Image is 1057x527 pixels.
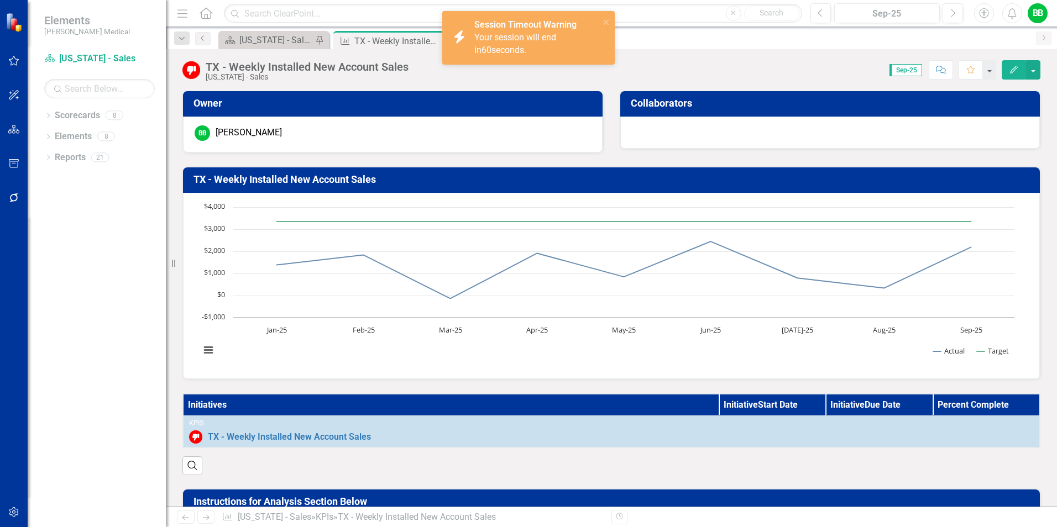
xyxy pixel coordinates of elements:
[44,52,155,65] a: [US_STATE] - Sales
[193,174,1033,185] h3: TX - Weekly Installed New Account Sales
[526,325,548,335] text: Apr-25
[889,64,922,76] span: Sep-25
[195,202,1028,367] div: Chart. Highcharts interactive chart.
[699,325,721,335] text: Jun-25
[760,8,783,17] span: Search
[217,289,225,299] text: $0
[195,125,210,141] div: BB
[206,61,409,73] div: TX - Weekly Installed New Account Sales
[782,325,813,335] text: [DATE]-25
[193,98,596,109] h3: Owner
[612,325,636,335] text: May-25
[201,342,216,358] button: View chart menu, Chart
[204,223,225,233] text: $3,000
[474,32,556,55] span: Your session will end in seconds.
[224,4,802,23] input: Search ClearPoint...
[6,13,25,32] img: ClearPoint Strategy
[193,496,1033,507] h3: Instructions for Analysis Section Below
[216,127,282,139] div: [PERSON_NAME]
[960,325,982,335] text: Sep-25
[106,111,123,120] div: 8
[44,79,155,98] input: Search Below...
[338,512,496,522] div: TX - Weekly Installed New Account Sales
[189,430,202,444] img: Below Target
[91,152,109,162] div: 21
[631,98,1033,109] h3: Collaborators
[204,267,225,277] text: $1,000
[195,202,1020,367] svg: Interactive chart
[838,7,936,20] div: Sep-25
[44,27,130,36] small: [PERSON_NAME] Medical
[183,416,1040,447] td: Double-Click to Edit Right Click for Context Menu
[55,151,86,164] a: Reports
[55,109,100,122] a: Scorecards
[204,245,225,255] text: $2,000
[266,325,287,335] text: Jan-25
[482,45,491,55] span: 60
[55,130,92,143] a: Elements
[1028,3,1048,23] button: BB
[239,33,312,47] div: [US_STATE] - Sales - Overview Dashboard
[744,6,799,21] button: Search
[208,432,1034,442] a: TX - Weekly Installed New Account Sales
[474,19,577,30] strong: Session Timeout Warning
[202,312,225,322] text: -$1,000
[316,512,333,522] a: KPIs
[439,325,462,335] text: Mar-25
[834,3,940,23] button: Sep-25
[977,346,1009,356] button: Show Target
[204,201,225,211] text: $4,000
[275,219,974,224] g: Target, line 2 of 2 with 9 data points.
[206,73,409,81] div: [US_STATE] - Sales
[222,511,603,524] div: » »
[238,512,311,522] a: [US_STATE] - Sales
[182,61,200,79] img: Below Target
[933,346,965,356] button: Show Actual
[44,14,130,27] span: Elements
[873,325,896,335] text: Aug-25
[603,15,610,28] button: close
[189,419,1034,427] div: KPIs
[354,34,441,48] div: TX - Weekly Installed New Account Sales
[97,132,115,141] div: 8
[221,33,312,47] a: [US_STATE] - Sales - Overview Dashboard
[353,325,375,335] text: Feb-25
